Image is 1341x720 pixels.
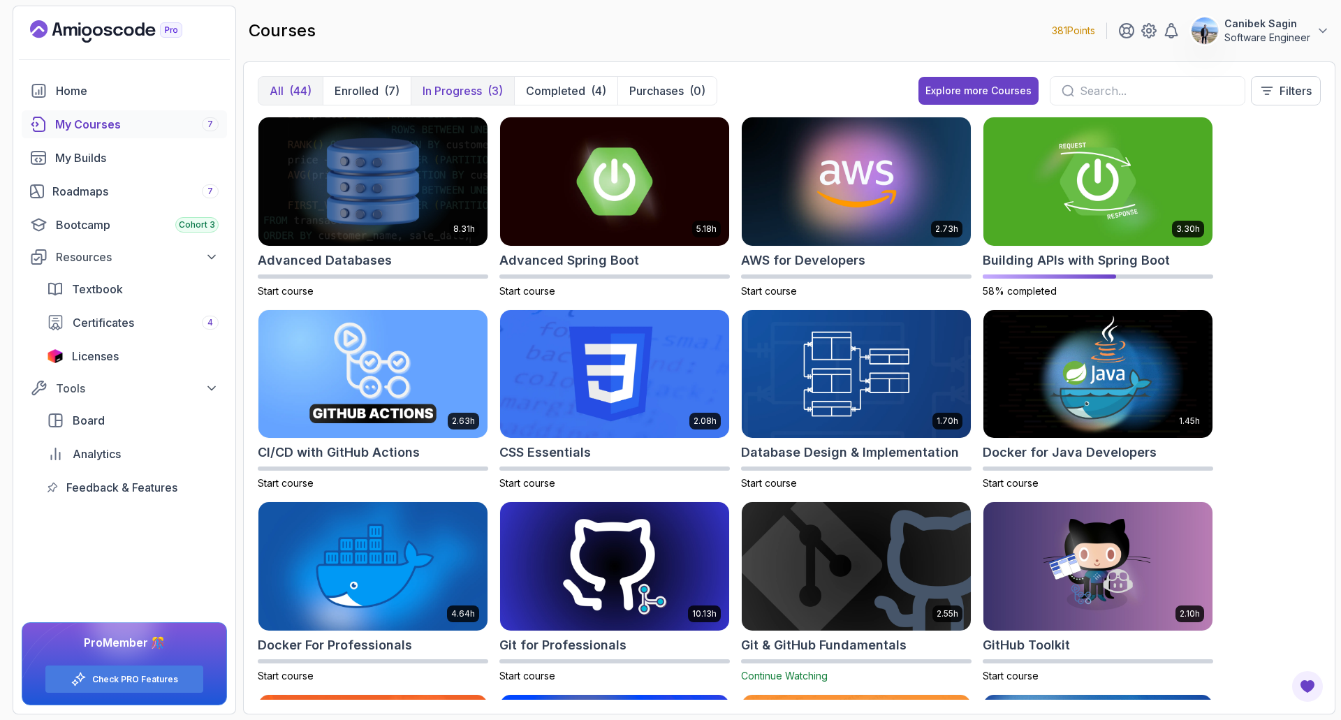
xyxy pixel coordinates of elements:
[22,376,227,401] button: Tools
[1192,17,1218,44] img: user profile image
[983,502,1212,631] img: GitHub Toolkit card
[323,77,411,105] button: Enrolled(7)
[983,670,1039,682] span: Start course
[73,412,105,429] span: Board
[52,183,219,200] div: Roadmaps
[689,82,705,99] div: (0)
[499,251,639,270] h2: Advanced Spring Boot
[207,119,213,130] span: 7
[500,310,729,439] img: CSS Essentials card
[499,635,626,655] h2: Git for Professionals
[56,249,219,265] div: Resources
[500,117,729,246] img: Advanced Spring Boot card
[22,244,227,270] button: Resources
[1280,82,1312,99] p: Filters
[258,635,412,655] h2: Docker For Professionals
[22,211,227,239] a: bootcamp
[983,477,1039,489] span: Start course
[384,82,400,99] div: (7)
[258,502,488,631] img: Docker For Professionals card
[30,20,214,43] a: Landing page
[1052,24,1095,38] p: 381 Points
[499,285,555,297] span: Start course
[56,216,219,233] div: Bootcamp
[72,348,119,365] span: Licenses
[741,443,959,462] h2: Database Design & Implementation
[66,479,177,496] span: Feedback & Features
[499,443,591,462] h2: CSS Essentials
[741,670,828,682] span: Continue Watching
[918,77,1039,105] button: Explore more Courses
[696,223,717,235] p: 5.18h
[73,314,134,331] span: Certificates
[38,342,227,370] a: licenses
[258,251,392,270] h2: Advanced Databases
[47,349,64,363] img: jetbrains icon
[983,251,1170,270] h2: Building APIs with Spring Boot
[1176,223,1200,235] p: 3.30h
[499,670,555,682] span: Start course
[22,177,227,205] a: roadmaps
[22,110,227,138] a: courses
[258,443,420,462] h2: CI/CD with GitHub Actions
[56,82,219,99] div: Home
[629,82,684,99] p: Purchases
[742,310,971,439] img: Database Design & Implementation card
[453,223,475,235] p: 8.31h
[617,77,717,105] button: Purchases(0)
[38,406,227,434] a: board
[937,416,958,427] p: 1.70h
[179,219,215,230] span: Cohort 3
[741,285,797,297] span: Start course
[499,477,555,489] span: Start course
[45,665,204,693] button: Check PRO Features
[1180,608,1200,619] p: 2.10h
[591,82,606,99] div: (4)
[742,117,971,246] img: AWS for Developers card
[983,117,1213,298] a: Building APIs with Spring Boot card3.30hBuilding APIs with Spring Boot58% completed
[207,186,213,197] span: 7
[500,502,729,631] img: Git for Professionals card
[258,77,323,105] button: All(44)
[488,82,503,99] div: (3)
[741,251,865,270] h2: AWS for Developers
[983,310,1212,439] img: Docker for Java Developers card
[411,77,514,105] button: In Progress(3)
[452,416,475,427] p: 2.63h
[207,317,213,328] span: 4
[1191,17,1330,45] button: user profile imageCanibek SaginSoftware Engineer
[38,473,227,501] a: feedback
[692,608,717,619] p: 10.13h
[983,285,1057,297] span: 58% completed
[22,77,227,105] a: home
[451,608,475,619] p: 4.64h
[741,477,797,489] span: Start course
[38,440,227,468] a: analytics
[741,501,972,683] a: Git & GitHub Fundamentals card2.55hGit & GitHub FundamentalsContinue Watching
[1224,31,1310,45] p: Software Engineer
[55,149,219,166] div: My Builds
[258,477,314,489] span: Start course
[258,117,488,246] img: Advanced Databases card
[73,446,121,462] span: Analytics
[526,82,585,99] p: Completed
[92,674,178,685] a: Check PRO Features
[270,82,284,99] p: All
[22,144,227,172] a: builds
[1291,670,1324,703] button: Open Feedback Button
[335,82,379,99] p: Enrolled
[742,502,971,631] img: Git & GitHub Fundamentals card
[72,281,123,297] span: Textbook
[983,117,1212,246] img: Building APIs with Spring Boot card
[983,443,1157,462] h2: Docker for Java Developers
[1080,82,1233,99] input: Search...
[258,670,314,682] span: Start course
[741,635,907,655] h2: Git & GitHub Fundamentals
[1251,76,1321,105] button: Filters
[249,20,316,42] h2: courses
[514,77,617,105] button: Completed(4)
[423,82,482,99] p: In Progress
[55,116,219,133] div: My Courses
[38,309,227,337] a: certificates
